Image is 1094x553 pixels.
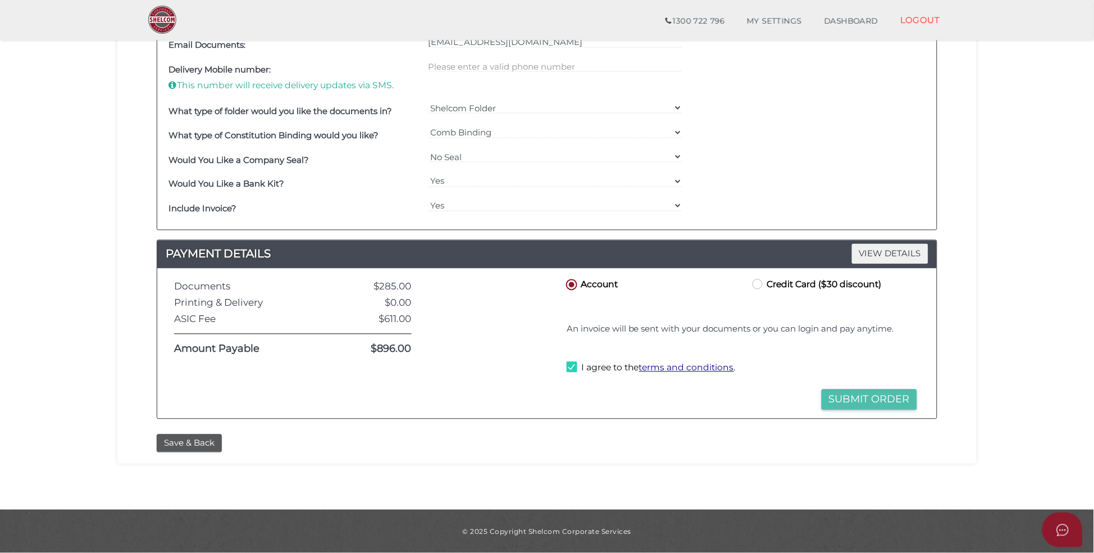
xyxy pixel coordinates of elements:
[889,8,951,31] a: LOGOUT
[813,10,890,33] a: DASHBOARD
[567,362,736,376] label: I agree to the .
[168,203,236,214] b: Include Invoice?
[822,389,917,410] button: Submit Order
[168,106,392,116] b: What type of folder would you like the documents in?
[168,64,271,75] b: Delivery Mobile number:
[852,244,928,264] span: VIEW DETAILS
[168,130,379,140] b: What type of Constitution Binding would you like?
[157,434,222,453] button: Save & Back
[126,527,968,536] div: © 2025 Copyright Shelcom Corporate Services
[168,155,309,165] b: Would You Like a Company Seal?
[166,314,330,325] div: ASIC Fee
[330,314,420,325] div: $611.00
[429,60,683,72] input: Please enter a valid 10-digit phone number
[166,282,330,292] div: Documents
[168,79,423,92] p: This number will receive delivery updates via SMS.
[564,277,618,291] label: Account
[330,282,420,292] div: $285.00
[157,245,937,263] h4: PAYMENT DETAILS
[1042,513,1083,547] button: Open asap
[736,10,813,33] a: MY SETTINGS
[330,344,420,355] div: $896.00
[330,298,420,309] div: $0.00
[157,245,937,263] a: PAYMENT DETAILSVIEW DETAILS
[654,10,736,33] a: 1300 722 796
[750,277,882,291] label: Credit Card ($30 discount)
[567,325,917,334] h4: An invoice will be sent with your documents or you can login and pay anytime.
[639,362,734,373] a: terms and conditions
[168,39,245,50] b: Email Documents:
[166,298,330,309] div: Printing & Delivery
[166,344,330,355] div: Amount Payable
[168,179,284,189] b: Would You Like a Bank Kit?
